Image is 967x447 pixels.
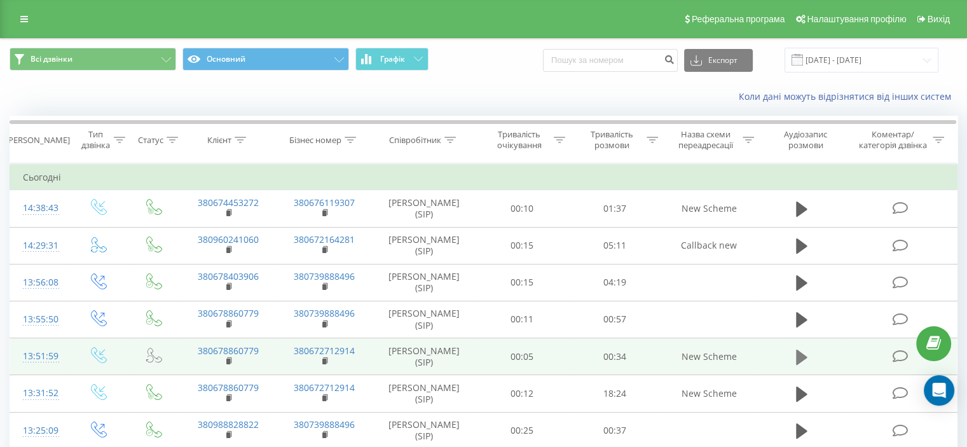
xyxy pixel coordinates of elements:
[373,301,476,338] td: [PERSON_NAME] (SIP)
[198,418,259,430] a: 380988828822
[568,264,661,301] td: 04:19
[568,338,661,375] td: 00:34
[389,135,441,146] div: Співробітник
[207,135,231,146] div: Клієнт
[580,129,643,151] div: Тривалість розмови
[80,129,110,151] div: Тип дзвінка
[198,345,259,357] a: 380678860779
[6,135,70,146] div: [PERSON_NAME]
[23,344,57,369] div: 13:51:59
[355,48,429,71] button: Графік
[198,196,259,209] a: 380674453272
[739,90,957,102] a: Коли дані можуть відрізнятися вiд інших систем
[476,227,568,264] td: 00:15
[476,264,568,301] td: 00:15
[294,418,355,430] a: 380739888496
[182,48,349,71] button: Основний
[294,307,355,319] a: 380739888496
[23,196,57,221] div: 14:38:43
[198,382,259,394] a: 380678860779
[380,55,405,64] span: Графік
[476,338,568,375] td: 00:05
[294,196,355,209] a: 380676119307
[23,270,57,295] div: 13:56:08
[373,338,476,375] td: [PERSON_NAME] (SIP)
[568,227,661,264] td: 05:11
[198,233,259,245] a: 380960241060
[373,264,476,301] td: [PERSON_NAME] (SIP)
[568,375,661,412] td: 18:24
[661,227,757,264] td: Callback new
[10,165,957,190] td: Сьогодні
[855,129,929,151] div: Коментар/категорія дзвінка
[692,14,785,24] span: Реферальна програма
[373,227,476,264] td: [PERSON_NAME] (SIP)
[294,345,355,357] a: 380672712914
[31,54,72,64] span: Всі дзвінки
[476,301,568,338] td: 00:11
[476,375,568,412] td: 00:12
[928,14,950,24] span: Вихід
[198,307,259,319] a: 380678860779
[673,129,739,151] div: Назва схеми переадресації
[924,375,954,406] div: Open Intercom Messenger
[23,418,57,443] div: 13:25:09
[10,48,176,71] button: Всі дзвінки
[138,135,163,146] div: Статус
[568,190,661,227] td: 01:37
[373,375,476,412] td: [PERSON_NAME] (SIP)
[294,233,355,245] a: 380672164281
[23,307,57,332] div: 13:55:50
[198,270,259,282] a: 380678403906
[488,129,551,151] div: Тривалість очікування
[294,382,355,394] a: 380672712914
[543,49,678,72] input: Пошук за номером
[769,129,843,151] div: Аудіозапис розмови
[23,233,57,258] div: 14:29:31
[294,270,355,282] a: 380739888496
[661,190,757,227] td: New Scheme
[807,14,906,24] span: Налаштування профілю
[661,375,757,412] td: New Scheme
[373,190,476,227] td: [PERSON_NAME] (SIP)
[289,135,341,146] div: Бізнес номер
[476,190,568,227] td: 00:10
[684,49,753,72] button: Експорт
[661,338,757,375] td: New Scheme
[23,381,57,406] div: 13:31:52
[568,301,661,338] td: 00:57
